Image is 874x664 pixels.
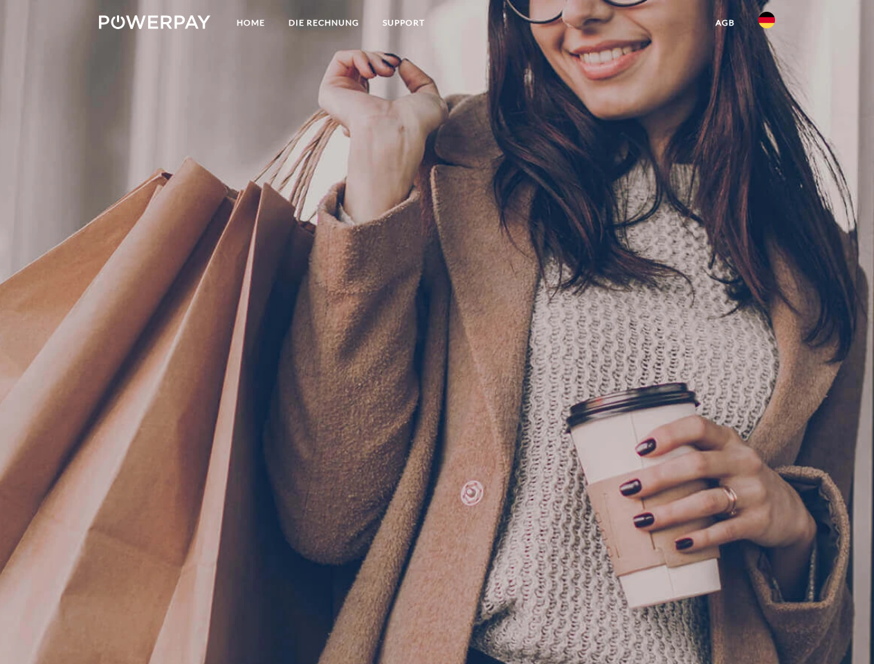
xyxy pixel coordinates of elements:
[277,10,371,35] a: DIE RECHNUNG
[99,15,210,29] img: logo-powerpay-white.svg
[225,10,277,35] a: Home
[758,12,775,28] img: de
[371,10,437,35] a: SUPPORT
[704,10,747,35] a: agb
